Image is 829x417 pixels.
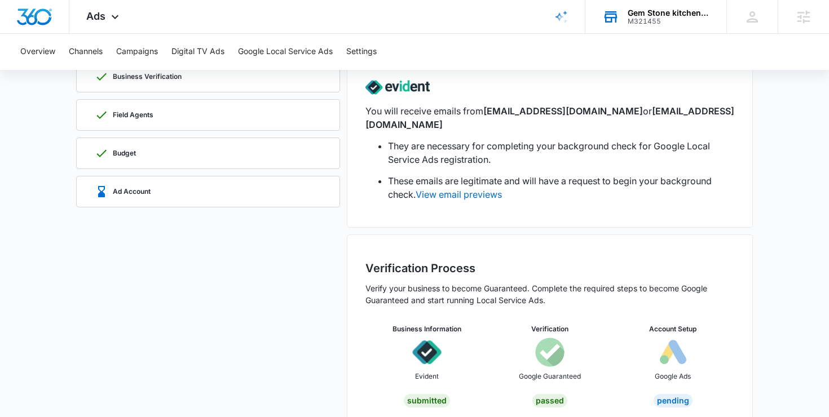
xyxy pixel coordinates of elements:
button: Google Local Service Ads [238,34,333,70]
button: Overview [20,34,55,70]
p: You will receive emails from or [365,104,734,131]
span: [EMAIL_ADDRESS][DOMAIN_NAME] [365,105,734,130]
img: icon-googleAds-b.svg [658,338,687,367]
div: Pending [654,394,693,407]
p: Field Agents [113,112,153,118]
div: Passed [532,394,567,407]
button: Settings [346,34,377,70]
p: Ad Account [113,188,151,195]
li: These emails are legitimate and will have a request to begin your background check. [388,174,734,201]
div: v 4.0.25 [32,18,55,27]
a: Field Agents [76,99,340,131]
a: Budget [76,137,340,169]
img: icon-googleGuaranteed.svg [535,338,565,367]
button: Digital TV Ads [171,34,224,70]
h2: Verification Process [365,260,734,277]
div: Keywords by Traffic [125,66,190,74]
div: Submitted [404,394,450,407]
p: Google Guaranteed [519,371,581,381]
span: Ads [86,10,105,22]
div: account id [628,17,710,25]
img: website_grey.svg [18,29,27,38]
button: Channels [69,34,103,70]
img: lsa-evident [365,70,430,104]
a: View email previews [416,189,502,200]
button: Campaigns [116,34,158,70]
img: icon-evident.svg [412,338,442,367]
div: account name [628,8,710,17]
p: Budget [113,150,136,157]
img: tab_domain_overview_orange.svg [30,65,39,74]
h3: Account Setup [649,324,696,334]
img: tab_keywords_by_traffic_grey.svg [112,65,121,74]
span: [EMAIL_ADDRESS][DOMAIN_NAME] [483,105,643,117]
p: Evident [415,371,439,381]
p: Business Verification [113,73,182,80]
p: Google Ads [655,371,691,381]
h3: Business Information [393,324,461,334]
li: They are necessary for completing your background check for Google Local Service Ads registration. [388,139,734,166]
a: Business Verification [76,61,340,92]
img: logo_orange.svg [18,18,27,27]
div: Domain Overview [43,66,101,74]
a: Ad Account [76,176,340,207]
p: Verify your business to become Guaranteed. Complete the required steps to become Google Guarantee... [365,282,734,306]
div: Domain: [DOMAIN_NAME] [29,29,124,38]
h3: Verification [531,324,568,334]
